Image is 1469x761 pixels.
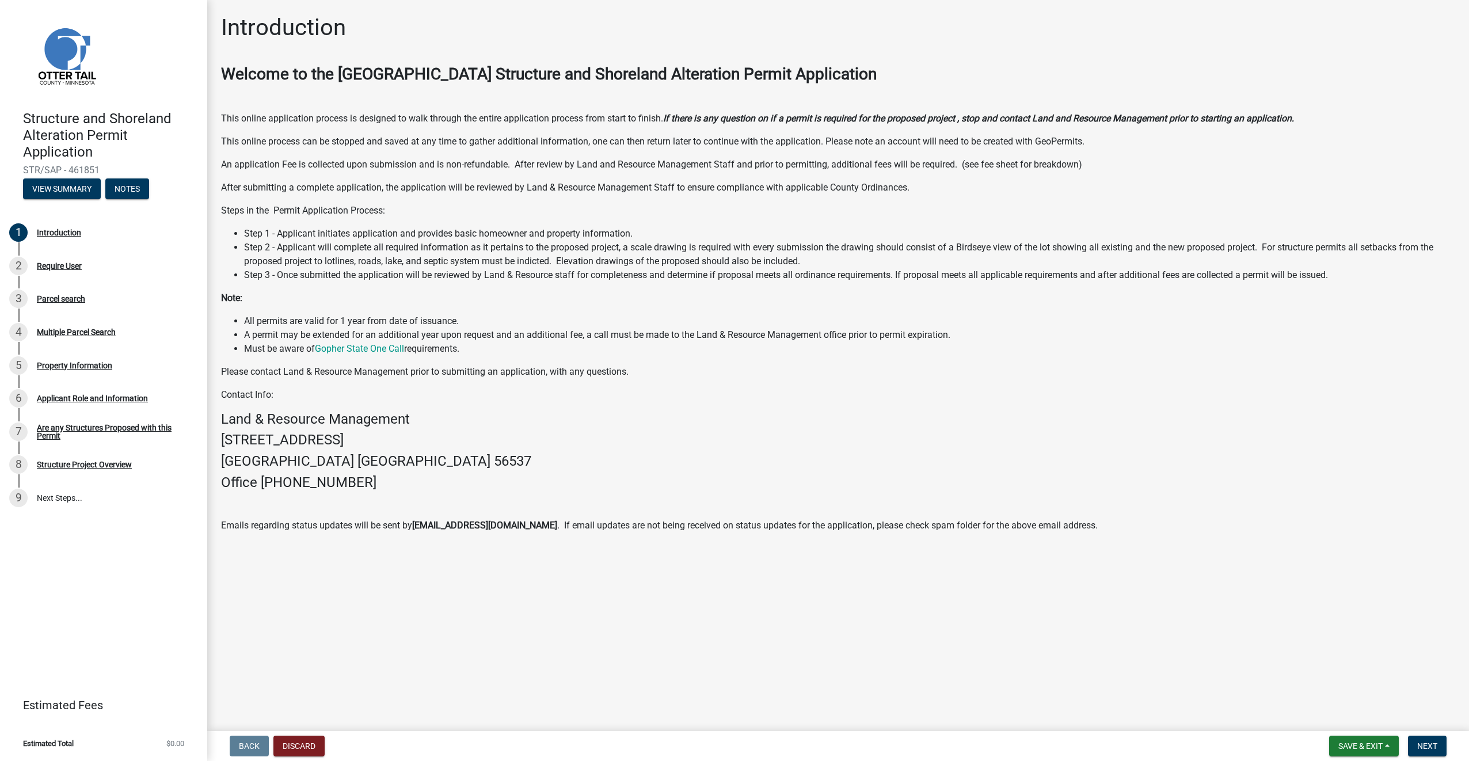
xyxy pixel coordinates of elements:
[221,204,1455,218] p: Steps in the Permit Application Process:
[230,736,269,756] button: Back
[1408,736,1447,756] button: Next
[239,741,260,751] span: Back
[37,328,116,336] div: Multiple Parcel Search
[221,112,1455,125] p: This online application process is designed to walk through the entire application process from s...
[221,432,1455,448] h4: [STREET_ADDRESS]
[412,520,557,531] strong: [EMAIL_ADDRESS][DOMAIN_NAME]
[23,740,74,747] span: Estimated Total
[9,356,28,375] div: 5
[244,227,1455,241] li: Step 1 - Applicant initiates application and provides basic homeowner and property information.
[244,328,1455,342] li: A permit may be extended for an additional year upon request and an additional fee, a call must b...
[221,474,1455,491] h4: Office [PHONE_NUMBER]
[37,229,81,237] div: Introduction
[37,295,85,303] div: Parcel search
[221,365,1455,379] p: Please contact Land & Resource Management prior to submitting an application, with any questions.
[37,394,148,402] div: Applicant Role and Information
[221,135,1455,149] p: This online process can be stopped and saved at any time to gather additional information, one ca...
[221,519,1455,532] p: Emails regarding status updates will be sent by . If email updates are not being received on stat...
[244,268,1455,282] li: Step 3 - Once submitted the application will be reviewed by Land & Resource staff for completenes...
[315,343,404,354] a: Gopher State One Call
[23,12,109,98] img: Otter Tail County, Minnesota
[1338,741,1383,751] span: Save & Exit
[23,165,184,176] span: STR/SAP - 461851
[221,453,1455,470] h4: [GEOGRAPHIC_DATA] [GEOGRAPHIC_DATA] 56537
[244,241,1455,268] li: Step 2 - Applicant will complete all required information as it pertains to the proposed project,...
[221,292,242,303] strong: Note:
[221,181,1455,195] p: After submitting a complete application, the application will be reviewed by Land & Resource Mana...
[9,389,28,408] div: 6
[105,178,149,199] button: Notes
[37,362,112,370] div: Property Information
[23,185,101,195] wm-modal-confirm: Summary
[23,178,101,199] button: View Summary
[221,388,1455,402] p: Contact Info:
[1417,741,1437,751] span: Next
[37,461,132,469] div: Structure Project Overview
[9,290,28,308] div: 3
[273,736,325,756] button: Discard
[663,113,1294,124] strong: If there is any question on if a permit is required for the proposed project , stop and contact L...
[244,342,1455,356] li: Must be aware of requirements.
[9,423,28,441] div: 7
[1329,736,1399,756] button: Save & Exit
[9,694,189,717] a: Estimated Fees
[244,314,1455,328] li: All permits are valid for 1 year from date of issuance.
[9,223,28,242] div: 1
[221,158,1455,172] p: An application Fee is collected upon submission and is non-refundable. After review by Land and R...
[9,323,28,341] div: 4
[221,411,1455,428] h4: Land & Resource Management
[37,424,189,440] div: Are any Structures Proposed with this Permit
[23,111,198,160] h4: Structure and Shoreland Alteration Permit Application
[9,489,28,507] div: 9
[221,14,346,41] h1: Introduction
[166,740,184,747] span: $0.00
[9,257,28,275] div: 2
[9,455,28,474] div: 8
[37,262,82,270] div: Require User
[105,185,149,195] wm-modal-confirm: Notes
[221,64,877,83] strong: Welcome to the [GEOGRAPHIC_DATA] Structure and Shoreland Alteration Permit Application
